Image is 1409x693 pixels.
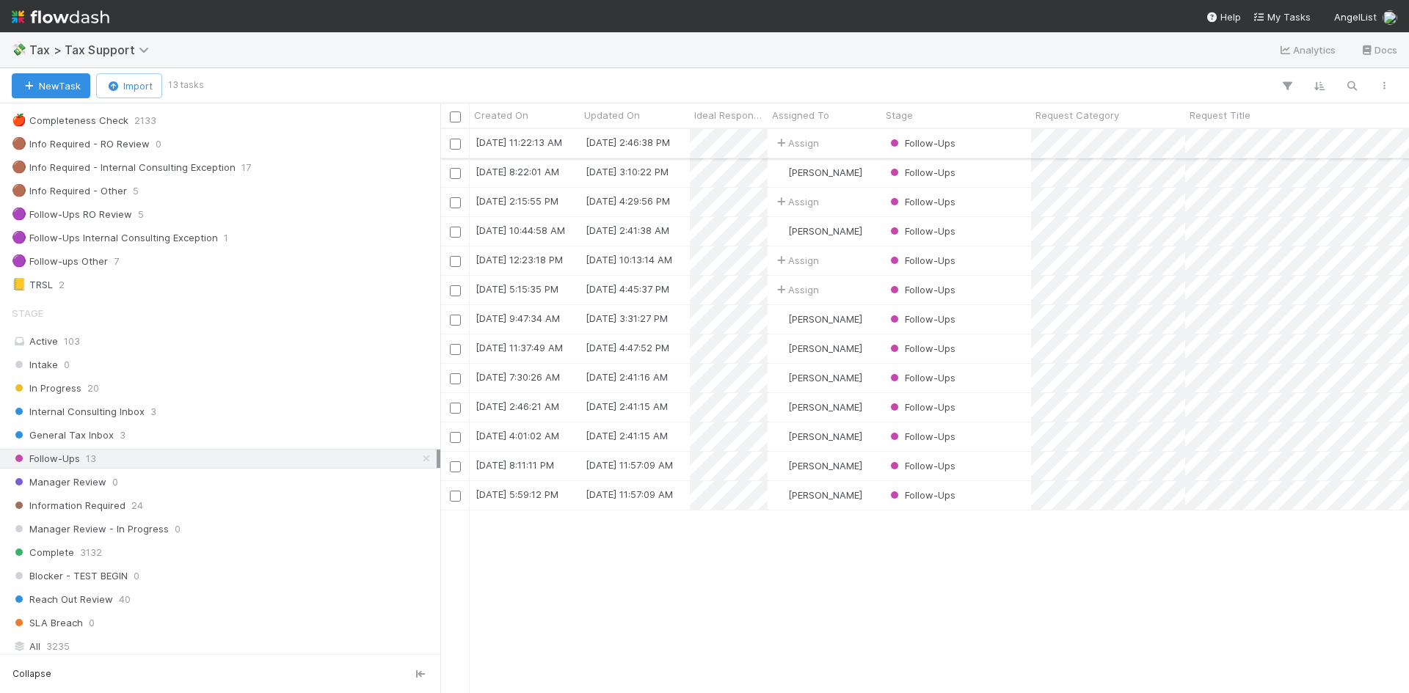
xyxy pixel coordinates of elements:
img: avatar_37569647-1c78-4889-accf-88c08d42a236.png [774,460,786,472]
span: Assign [773,253,819,268]
span: Blocker - TEST BEGIN [12,567,128,585]
span: Follow-Ups [887,225,955,237]
div: Follow-Ups [887,488,955,502]
span: Follow-Ups [887,313,955,325]
img: avatar_37569647-1c78-4889-accf-88c08d42a236.png [774,372,786,384]
input: Toggle Row Selected [450,461,461,472]
span: Updated On [584,108,640,122]
span: Stage [886,108,913,122]
span: Created On [474,108,528,122]
span: Complete [12,543,74,562]
input: Toggle Row Selected [450,197,461,208]
input: Toggle Row Selected [450,139,461,150]
input: Toggle Row Selected [450,344,461,355]
span: [PERSON_NAME] [788,342,862,354]
span: 💸 [12,43,26,56]
input: Toggle Row Selected [450,491,461,502]
div: Help [1206,10,1241,24]
span: 📒 [12,278,26,290]
div: [DATE] 4:47:52 PM [586,340,669,355]
span: Intake [12,356,58,374]
div: [DATE] 2:41:15 AM [586,399,668,414]
span: Follow-Ups [887,372,955,384]
input: Toggle All Rows Selected [450,111,461,122]
span: Request Category [1035,108,1119,122]
img: logo-inverted-e16ddd16eac7371096b0.svg [12,4,109,29]
div: [DATE] 3:10:22 PM [586,164,669,179]
span: [PERSON_NAME] [788,166,862,178]
img: avatar_6cb813a7-f212-4ca3-9382-463c76e0b247.png [774,342,786,354]
div: [DATE] 11:57:09 AM [586,487,673,502]
span: [PERSON_NAME] [788,313,862,325]
span: 🟣 [12,208,26,220]
input: Toggle Row Selected [450,315,461,326]
div: [DATE] 2:46:21 AM [476,399,559,414]
div: [DATE] 11:57:09 AM [586,458,673,472]
div: [PERSON_NAME] [773,312,862,326]
span: Follow-Ups [887,137,955,149]
span: 🟤 [12,137,26,150]
div: [PERSON_NAME] [773,165,862,180]
img: avatar_e41e7ae5-e7d9-4d8d-9f56-31b0d7a2f4fd.png [1383,10,1397,25]
div: [PERSON_NAME] [773,458,862,473]
small: 13 tasks [168,78,204,92]
span: 2 [59,276,65,294]
span: 3132 [80,543,102,562]
span: 🟤 [12,184,26,197]
div: [PERSON_NAME] [773,400,862,414]
span: 0 [156,135,161,153]
span: [PERSON_NAME] [788,430,862,442]
input: Toggle Row Selected [450,432,461,443]
div: [DATE] 2:46:38 PM [586,135,670,150]
span: My Tasks [1253,11,1311,23]
div: Assign [773,282,819,297]
div: Follow-Ups [887,253,955,268]
span: 🍎 [12,114,26,126]
span: Follow-Ups [887,401,955,413]
span: [PERSON_NAME] [788,460,862,472]
div: Follow-Ups [887,341,955,356]
span: 0 [89,614,95,632]
div: Info Required - RO Review [12,135,150,153]
div: Follow-Ups [887,370,955,385]
span: Information Required [12,496,125,515]
a: Docs [1360,41,1397,59]
input: Toggle Row Selected [450,373,461,384]
div: Follow-Ups [887,400,955,414]
div: All [12,637,437,656]
div: [DATE] 12:23:18 PM [476,252,563,267]
div: Follow-Ups [887,458,955,473]
div: Assign [773,136,819,150]
div: [DATE] 10:13:14 AM [586,252,672,267]
div: [DATE] 10:44:58 AM [476,223,565,238]
div: [DATE] 11:22:13 AM [476,135,562,150]
span: Internal Consulting Inbox [12,403,145,421]
input: Toggle Row Selected [450,256,461,267]
span: 0 [64,356,70,374]
div: [DATE] 3:31:27 PM [586,311,668,326]
input: Toggle Row Selected [450,403,461,414]
div: Follow-Ups [887,282,955,297]
div: [PERSON_NAME] [773,341,862,356]
img: avatar_cbf6e7c1-1692-464b-bc1b-b8582b2cbdce.png [774,401,786,413]
span: Reach Out Review [12,590,113,609]
span: 17 [241,158,251,177]
span: SLA Breach [12,614,83,632]
div: [DATE] 4:45:37 PM [586,282,669,296]
div: Follow-ups Other [12,252,108,271]
img: avatar_37569647-1c78-4889-accf-88c08d42a236.png [774,430,786,442]
div: Completeness Check [12,111,128,130]
span: Follow-Ups [887,460,955,472]
span: In Progress [12,379,81,397]
div: [DATE] 8:11:11 PM [476,458,554,472]
span: 0 [112,473,118,491]
span: 3235 [46,637,70,656]
div: [DATE] 2:41:15 AM [586,428,668,443]
a: My Tasks [1253,10,1311,24]
div: TRSL [12,276,53,294]
span: Follow-Ups [887,430,955,442]
span: Follow-Ups [887,489,955,501]
div: [PERSON_NAME] [773,224,862,238]
span: 1 [224,229,228,247]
